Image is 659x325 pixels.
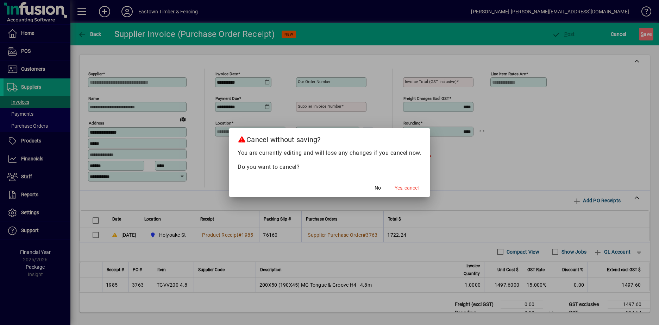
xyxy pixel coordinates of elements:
h2: Cancel without saving? [229,128,430,148]
p: You are currently editing and will lose any changes if you cancel now. [238,149,421,157]
span: Yes, cancel [395,184,419,192]
button: Yes, cancel [392,181,421,194]
span: No [375,184,381,192]
p: Do you want to cancel? [238,163,421,171]
button: No [366,181,389,194]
